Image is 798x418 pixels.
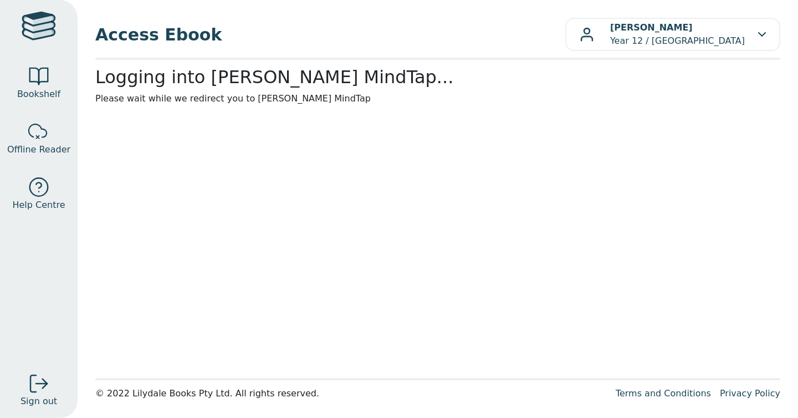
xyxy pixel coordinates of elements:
b: [PERSON_NAME] [610,22,693,33]
a: Terms and Conditions [616,388,711,399]
div: © 2022 Lilydale Books Pty Ltd. All rights reserved. [95,387,607,400]
span: Offline Reader [7,143,70,156]
span: Access Ebook [95,22,565,47]
p: Year 12 / [GEOGRAPHIC_DATA] [610,21,745,48]
span: Help Centre [12,198,65,212]
a: Privacy Policy [720,388,780,399]
h2: Logging into [PERSON_NAME] MindTap... [95,67,780,88]
span: Sign out [21,395,57,408]
span: Bookshelf [17,88,60,101]
p: Please wait while we redirect you to [PERSON_NAME] MindTap [95,92,780,105]
button: [PERSON_NAME]Year 12 / [GEOGRAPHIC_DATA] [565,18,780,51]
